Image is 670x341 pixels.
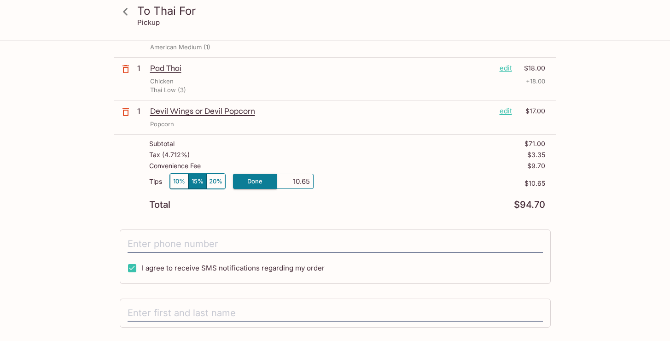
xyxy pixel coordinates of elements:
[518,106,545,116] p: $17.00
[137,63,146,73] p: 1
[137,18,160,27] p: Pickup
[518,63,545,73] p: $18.00
[149,151,190,159] p: Tax ( 4.712% )
[150,106,492,116] p: Devil Wings or Devil Popcorn
[150,120,174,129] p: Popcorn
[527,162,545,170] p: $9.70
[137,106,146,116] p: 1
[128,235,543,253] input: Enter phone number
[149,140,175,147] p: Subtotal
[149,162,201,170] p: Convenience Fee
[150,86,186,94] p: Thai Low (3)
[128,305,543,322] input: Enter first and last name
[526,77,545,86] p: + 18.00
[207,174,225,189] button: 20%
[170,174,188,189] button: 10%
[233,174,277,189] button: Done
[500,106,512,116] p: edit
[500,63,512,73] p: edit
[142,264,325,272] span: I agree to receive SMS notifications regarding my order
[527,151,545,159] p: $3.35
[188,174,207,189] button: 15%
[150,43,210,52] p: American Medium (1)
[314,180,545,187] p: $10.65
[149,178,162,185] p: Tips
[150,63,492,73] p: Pad Thai
[524,140,545,147] p: $71.00
[137,4,549,18] h3: To Thai For
[514,200,545,209] p: $94.70
[149,200,170,209] p: Total
[150,77,174,86] p: Chicken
